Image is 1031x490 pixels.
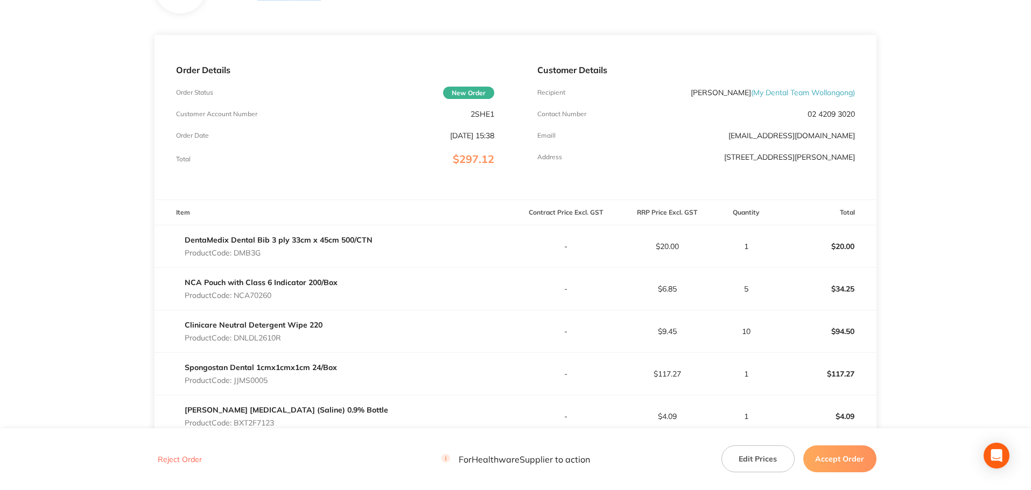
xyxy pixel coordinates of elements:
[185,278,338,287] a: NCA Pouch with Class 6 Indicator 200/Box
[776,318,876,344] p: $94.50
[443,87,494,99] span: New Order
[441,454,590,464] p: For Healthware Supplier to action
[617,285,717,293] p: $6.85
[471,110,494,118] p: 2SHE1
[185,405,388,415] a: [PERSON_NAME] [MEDICAL_DATA] (Saline) 0.9% Bottle
[537,110,586,118] p: Contact Number
[616,200,718,225] th: RRP Price Excl. GST
[516,370,616,378] p: -
[775,200,876,225] th: Total
[516,242,616,251] p: -
[776,403,876,429] p: $4.09
[185,291,338,300] p: Product Code: NCA70260
[718,242,775,251] p: 1
[516,200,617,225] th: Contract Price Excl. GST
[617,412,717,421] p: $4.09
[718,285,775,293] p: 5
[155,455,205,464] button: Reject Order
[776,276,876,302] p: $34.25
[155,200,515,225] th: Item
[808,110,855,118] p: 02 4209 3020
[721,445,795,472] button: Edit Prices
[516,327,616,336] p: -
[185,418,388,427] p: Product Code: BXT2F7123
[453,152,494,166] span: $297.12
[617,370,717,378] p: $117.27
[185,376,337,385] p: Product Code: JJMS0005
[803,445,876,472] button: Accept Order
[516,412,616,421] p: -
[516,285,616,293] p: -
[537,132,556,139] p: Emaill
[776,361,876,387] p: $117.27
[185,320,322,330] a: Clinicare Neutral Detergent Wipe 220
[176,110,257,118] p: Customer Account Number
[718,327,775,336] p: 10
[984,443,1009,468] div: Open Intercom Messenger
[691,88,855,97] p: [PERSON_NAME]
[176,65,494,75] p: Order Details
[724,153,855,161] p: [STREET_ADDRESS][PERSON_NAME]
[450,131,494,140] p: [DATE] 15:38
[176,132,209,139] p: Order Date
[176,155,191,163] p: Total
[537,65,855,75] p: Customer Details
[718,370,775,378] p: 1
[617,327,717,336] p: $9.45
[728,131,855,140] a: [EMAIL_ADDRESS][DOMAIN_NAME]
[185,248,373,257] p: Product Code: DMB3G
[185,235,373,245] a: DentaMedix Dental Bib 3 ply 33cm x 45cm 500/CTN
[537,153,562,161] p: Address
[537,89,565,96] p: Recipient
[185,333,322,342] p: Product Code: DNLDL2610R
[176,89,213,96] p: Order Status
[718,200,775,225] th: Quantity
[776,233,876,259] p: $20.00
[718,412,775,421] p: 1
[617,242,717,251] p: $20.00
[751,88,855,97] span: ( My Dental Team Wollongong )
[185,363,337,372] a: Spongostan Dental 1cmx1cmx1cm 24/Box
